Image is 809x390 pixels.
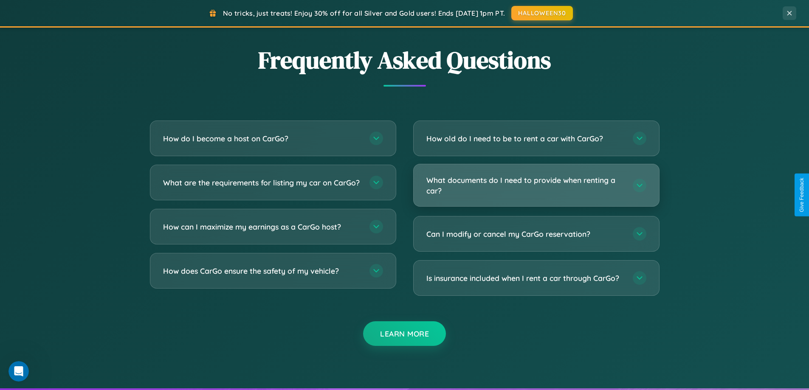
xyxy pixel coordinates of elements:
[426,133,624,144] h3: How old do I need to be to rent a car with CarGo?
[150,44,660,76] h2: Frequently Asked Questions
[426,229,624,239] h3: Can I modify or cancel my CarGo reservation?
[363,321,446,346] button: Learn More
[223,9,505,17] span: No tricks, just treats! Enjoy 30% off for all Silver and Gold users! Ends [DATE] 1pm PT.
[163,177,361,188] h3: What are the requirements for listing my car on CarGo?
[426,273,624,283] h3: Is insurance included when I rent a car through CarGo?
[8,361,29,382] iframe: Intercom live chat
[426,175,624,196] h3: What documents do I need to provide when renting a car?
[163,266,361,276] h3: How does CarGo ensure the safety of my vehicle?
[163,133,361,144] h3: How do I become a host on CarGo?
[163,222,361,232] h3: How can I maximize my earnings as a CarGo host?
[799,178,805,212] div: Give Feedback
[511,6,573,20] button: HALLOWEEN30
